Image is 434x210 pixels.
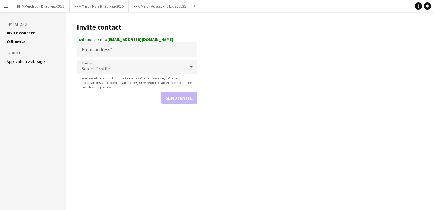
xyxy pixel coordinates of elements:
button: RF // Merch Mars RHS Elkjøp 2025 [70,0,129,12]
a: Application webpage [7,59,45,64]
strong: [EMAIL_ADDRESS][DOMAIN_NAME]. [107,37,175,42]
span: Select Profile [82,66,110,72]
button: RF // Merch Juli RHS Elkjøp 2025 [12,0,70,12]
h3: Promote [7,50,60,56]
h1: Invite contact [77,23,197,32]
a: Invite contact [7,30,35,36]
button: RF // Merch August RHS Elkjøp 2025 [129,0,191,12]
h3: Invitations [7,22,60,27]
span: You have the option to invite Crew to a Profile. However, if Profile applications are closed for ... [77,76,197,89]
a: Bulk invite [7,39,25,44]
div: Invitation sent to [77,37,197,42]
